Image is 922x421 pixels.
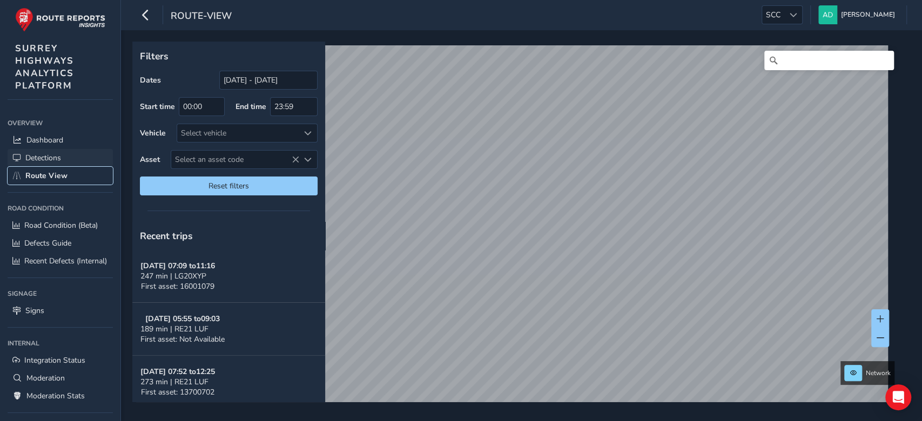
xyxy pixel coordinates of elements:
div: Open Intercom Messenger [885,384,911,410]
span: First asset: 13700702 [141,387,214,397]
span: Recent trips [140,229,193,242]
input: Search [764,51,894,70]
label: Vehicle [140,128,166,138]
a: Dashboard [8,131,113,149]
span: route-view [171,9,232,24]
span: Detections [25,153,61,163]
a: Moderation [8,369,113,387]
a: Recent Defects (Internal) [8,252,113,270]
img: diamond-layout [818,5,837,24]
button: Reset filters [140,176,318,195]
div: Select an asset code [299,151,317,168]
div: Select vehicle [177,124,299,142]
img: rr logo [15,8,105,32]
span: Select an asset code [171,151,299,168]
span: 273 min | RE21 LUF [140,377,208,387]
span: Dashboard [26,135,63,145]
span: Recent Defects (Internal) [24,256,107,266]
strong: [DATE] 07:09 to 11:16 [140,261,215,271]
span: Route View [25,171,68,181]
label: Dates [140,75,161,85]
canvas: Map [136,45,888,415]
a: Detections [8,149,113,167]
a: Defects Guide [8,234,113,252]
div: Overview [8,115,113,131]
a: Road Condition (Beta) [8,216,113,234]
span: [PERSON_NAME] [841,5,895,24]
span: Integration Status [24,355,85,365]
span: Signs [25,305,44,316]
span: Road Condition (Beta) [24,220,98,230]
label: Asset [140,154,160,165]
div: Signage [8,286,113,302]
button: [DATE] 07:09 to11:16247 min | LG20XYPFirst asset: 16001079 [132,250,325,303]
span: Defects Guide [24,238,71,248]
strong: [DATE] 05:55 to 09:03 [145,314,220,324]
p: Filters [140,49,318,63]
a: Moderation Stats [8,387,113,405]
button: [DATE] 07:52 to12:25273 min | RE21 LUFFirst asset: 13700702 [132,356,325,409]
span: Moderation [26,373,65,383]
a: Integration Status [8,351,113,369]
span: 189 min | RE21 LUF [140,324,208,334]
div: Internal [8,335,113,351]
strong: [DATE] 07:52 to 12:25 [140,366,215,377]
button: [DATE] 05:55 to09:03189 min | RE21 LUFFirst asset: Not Available [132,303,325,356]
label: End time [235,101,266,112]
span: Moderation Stats [26,391,85,401]
a: Route View [8,167,113,185]
span: SURREY HIGHWAYS ANALYTICS PLATFORM [15,42,74,92]
span: 247 min | LG20XYP [140,271,206,281]
button: [PERSON_NAME] [818,5,899,24]
span: Reset filters [148,181,309,191]
a: Signs [8,302,113,320]
span: Network [866,369,891,377]
label: Start time [140,101,175,112]
span: First asset: Not Available [140,334,225,344]
span: First asset: 16001079 [141,281,214,291]
span: SCC [762,6,784,24]
div: Road Condition [8,200,113,216]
